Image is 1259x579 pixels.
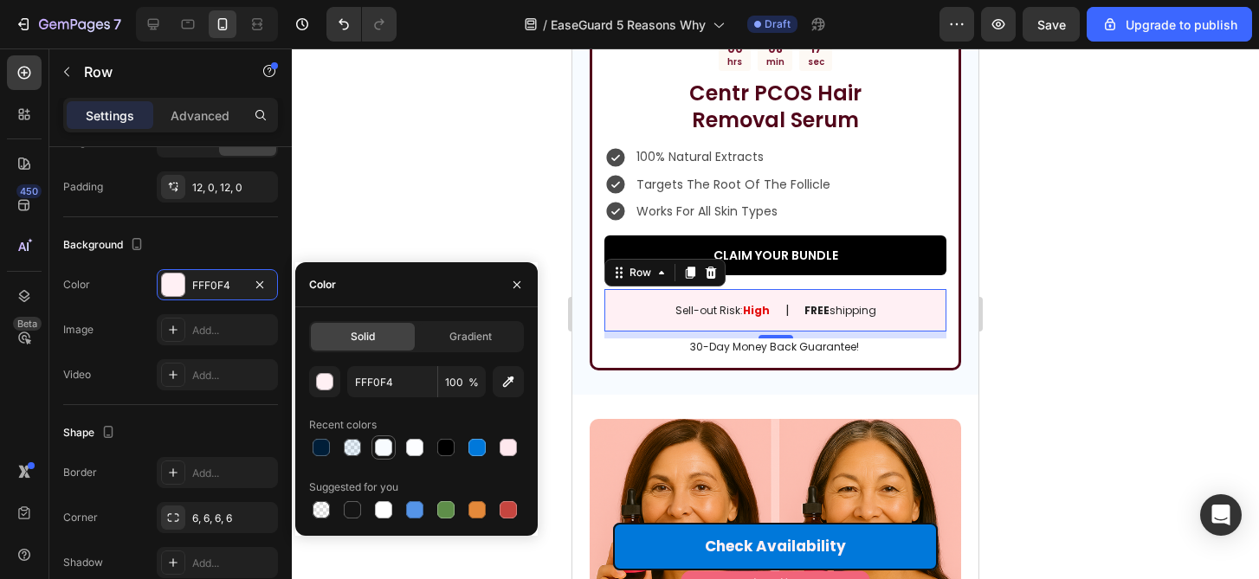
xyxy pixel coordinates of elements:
p: min [194,8,212,19]
div: Upgrade to publish [1101,16,1237,34]
span: EaseGuard 5 Reasons Why [551,16,706,34]
div: Image [63,322,94,338]
input: Eg: FFFFFF [347,366,437,397]
p: Row [84,61,231,82]
div: FFF0F4 [192,278,242,293]
div: Video [63,367,91,383]
p: Advanced [171,106,229,125]
div: Background [63,234,147,257]
h2: Centr PCOS Hair Removal Serum [32,29,374,87]
p: Works For All Skin Types [64,152,258,174]
div: Add... [192,323,274,338]
span: Draft [765,16,791,32]
div: Recent colors [309,417,377,433]
p: 100% Natural Extracts [64,98,258,119]
div: 6, 6, 6, 6 [192,511,274,526]
span: Gradient [449,329,492,344]
p: 7 [113,14,121,35]
p: Settings [86,106,134,125]
button: Upgrade to publish [1087,7,1252,42]
div: 12, 0, 12, 0 [192,180,274,196]
button: 7 [7,7,129,42]
strong: High [171,254,197,269]
div: Shape [63,421,119,445]
p: | [213,253,216,271]
p: Sell-out Risk: [103,255,197,269]
div: Open Intercom Messenger [1200,494,1242,536]
span: Solid [351,329,375,344]
p: CLAIM YOUR BUNDLE [141,199,266,215]
iframe: Design area [572,48,978,579]
div: Add... [192,466,274,481]
div: Add... [192,556,274,571]
div: Undo/Redo [326,7,397,42]
strong: FREE [232,254,257,269]
span: % [468,375,479,390]
span: Save [1037,17,1066,32]
div: Color [63,277,90,293]
div: Corner [63,510,98,525]
p: sec [236,8,252,19]
div: Shadow [63,555,103,570]
a: CLAIM YOUR BUNDLE [32,187,374,227]
button: Save [1023,7,1080,42]
p: 30-Day Money Back Guarantee! [32,292,372,306]
div: 450 [16,184,42,198]
span: / [543,16,547,34]
p: hrs [155,8,171,19]
div: Padding [63,179,103,195]
div: Add... [192,368,274,383]
p: shipping [232,255,304,269]
div: Row [54,216,82,232]
div: Border [63,465,97,480]
div: Suggested for you [309,479,398,495]
div: Color [309,277,336,293]
p: Targets The Root Of The Follicle [64,125,258,147]
div: Beta [13,317,42,331]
